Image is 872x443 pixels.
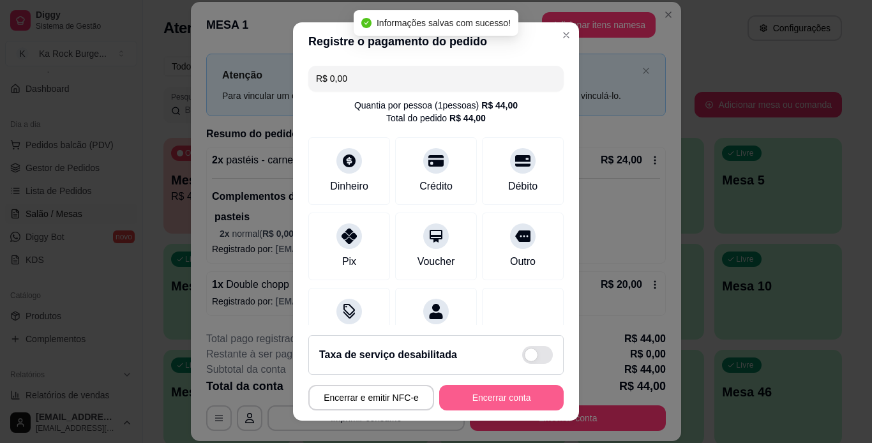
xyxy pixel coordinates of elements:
button: Encerrar e emitir NFC-e [308,385,434,410]
div: R$ 44,00 [449,112,486,124]
div: Total do pedido [386,112,486,124]
div: Voucher [417,254,455,269]
button: Encerrar conta [439,385,564,410]
h2: Taxa de serviço desabilitada [319,347,457,363]
div: Outro [510,254,536,269]
span: check-circle [361,18,372,28]
div: Dinheiro [330,179,368,194]
button: Close [556,25,576,45]
div: Crédito [419,179,453,194]
span: Informações salvas com sucesso! [377,18,511,28]
div: Quantia por pessoa ( 1 pessoas) [354,99,518,112]
div: R$ 44,00 [481,99,518,112]
input: Ex.: hambúrguer de cordeiro [316,66,556,91]
div: Pix [342,254,356,269]
header: Registre o pagamento do pedido [293,22,579,61]
div: Débito [508,179,537,194]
